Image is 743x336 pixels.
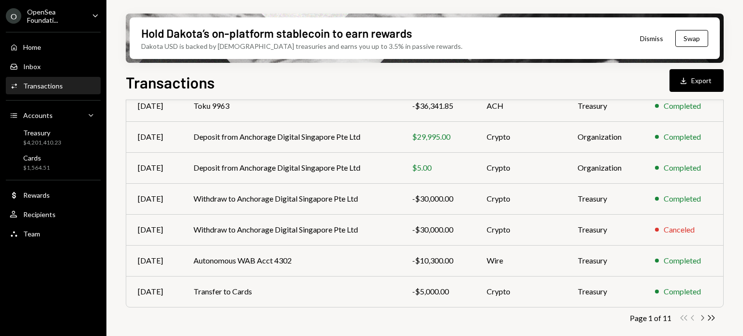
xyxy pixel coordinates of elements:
div: -$30,000.00 [412,224,463,235]
a: Rewards [6,186,101,204]
td: Organization [566,152,643,183]
h1: Transactions [126,73,215,92]
div: $5.00 [412,162,463,174]
div: OpenSea Foundati... [27,8,84,24]
div: [DATE] [138,255,170,266]
div: Hold Dakota’s on-platform stablecoin to earn rewards [141,25,412,41]
div: -$30,000.00 [412,193,463,205]
div: Treasury [23,129,61,137]
a: Cards$1,564.51 [6,151,101,174]
td: Crypto [475,152,566,183]
td: ACH [475,90,566,121]
div: Accounts [23,111,53,119]
td: Deposit from Anchorage Digital Singapore Pte Ltd [182,121,401,152]
td: Organization [566,121,643,152]
td: Treasury [566,90,643,121]
div: Completed [664,193,701,205]
a: Home [6,38,101,56]
div: Page 1 of 11 [630,313,671,322]
div: [DATE] [138,162,170,174]
div: O [6,8,21,24]
div: [DATE] [138,286,170,297]
td: Crypto [475,121,566,152]
td: Autonomous WAB Acct 4302 [182,245,401,276]
div: Dakota USD is backed by [DEMOGRAPHIC_DATA] treasuries and earns you up to 3.5% in passive rewards. [141,41,462,51]
div: Inbox [23,62,41,71]
a: Recipients [6,205,101,223]
td: Crypto [475,276,566,307]
td: Deposit from Anchorage Digital Singapore Pte Ltd [182,152,401,183]
div: Completed [664,162,701,174]
div: $4,201,410.23 [23,139,61,147]
div: Completed [664,286,701,297]
div: Transactions [23,82,63,90]
div: -$36,341.85 [412,100,463,112]
div: Completed [664,131,701,143]
div: Rewards [23,191,50,199]
td: Treasury [566,183,643,214]
td: Crypto [475,214,566,245]
td: Transfer to Cards [182,276,401,307]
button: Dismiss [628,27,675,50]
div: [DATE] [138,131,170,143]
div: [DATE] [138,193,170,205]
button: Export [669,69,724,92]
td: Crypto [475,183,566,214]
td: Withdraw to Anchorage Digital Singapore Pte Ltd [182,183,401,214]
div: Cards [23,154,50,162]
div: Completed [664,100,701,112]
div: Completed [664,255,701,266]
td: Toku 9963 [182,90,401,121]
a: Treasury$4,201,410.23 [6,126,101,149]
td: Withdraw to Anchorage Digital Singapore Pte Ltd [182,214,401,245]
div: [DATE] [138,100,170,112]
div: $1,564.51 [23,164,50,172]
div: Team [23,230,40,238]
td: Wire [475,245,566,276]
div: Home [23,43,41,51]
div: $29,995.00 [412,131,463,143]
td: Treasury [566,214,643,245]
div: Canceled [664,224,695,235]
a: Accounts [6,106,101,124]
a: Inbox [6,58,101,75]
div: -$10,300.00 [412,255,463,266]
a: Transactions [6,77,101,94]
td: Treasury [566,245,643,276]
div: -$5,000.00 [412,286,463,297]
td: Treasury [566,276,643,307]
div: Recipients [23,210,56,219]
a: Team [6,225,101,242]
div: [DATE] [138,224,170,235]
button: Swap [675,30,708,47]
